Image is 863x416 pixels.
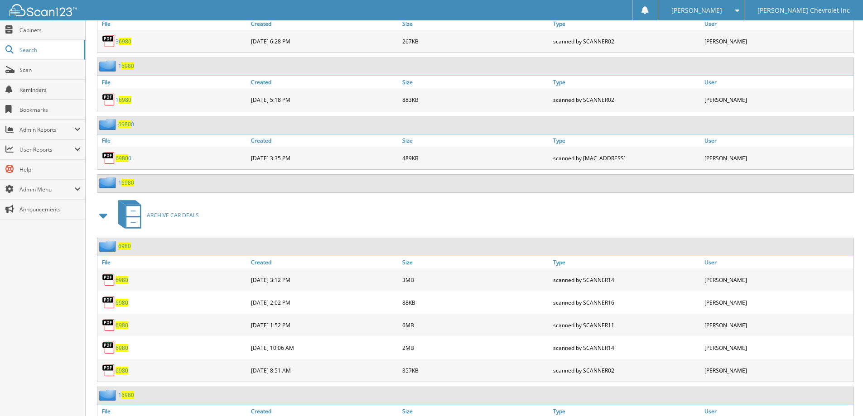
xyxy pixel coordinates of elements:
a: Type [551,18,702,30]
span: User Reports [19,146,74,153]
div: scanned by SCANNER02 [551,91,702,109]
div: 3MB [400,271,551,289]
div: [DATE] 10:06 AM [249,339,400,357]
a: 16980 [118,62,134,70]
span: Announcements [19,206,81,213]
span: Reminders [19,86,81,94]
a: Created [249,134,400,147]
span: [PERSON_NAME] [671,8,722,13]
a: 69800 [118,120,134,128]
a: 36980 [116,38,131,45]
a: Type [551,256,702,268]
img: folder2.png [99,389,118,401]
a: 69800 [116,154,131,162]
img: PDF.png [102,296,116,309]
img: folder2.png [99,60,118,72]
img: PDF.png [102,318,116,332]
div: [DATE] 3:12 PM [249,271,400,289]
span: Bookmarks [19,106,81,114]
span: Admin Reports [19,126,74,134]
div: [PERSON_NAME] [702,91,853,109]
a: Created [249,18,400,30]
a: File [97,18,249,30]
a: Size [400,134,551,147]
a: Created [249,76,400,88]
span: 6980 [121,62,134,70]
a: User [702,134,853,147]
div: [DATE] 2:02 PM [249,293,400,311]
a: 6980 [118,242,131,250]
iframe: Chat Widget [818,373,863,416]
div: scanned by SCANNER11 [551,316,702,334]
a: Size [400,256,551,268]
div: 489KB [400,149,551,167]
a: ARCHIVE CAR DEALS [113,197,199,233]
a: Type [551,134,702,147]
div: scanned by SCANNER02 [551,32,702,50]
img: PDF.png [102,93,116,106]
div: [PERSON_NAME] [702,361,853,379]
div: 2MB [400,339,551,357]
span: Search [19,46,79,54]
img: PDF.png [102,151,116,165]
span: 6980 [121,179,134,186]
a: Created [249,256,400,268]
div: scanned by SCANNER14 [551,339,702,357]
div: [DATE] 1:52 PM [249,316,400,334]
span: Admin Menu [19,186,74,193]
img: PDF.png [102,34,116,48]
div: [PERSON_NAME] [702,316,853,334]
div: scanned by [MAC_ADDRESS] [551,149,702,167]
span: 6980 [119,96,131,104]
img: folder2.png [99,119,118,130]
a: User [702,76,853,88]
a: File [97,134,249,147]
a: User [702,256,853,268]
div: [PERSON_NAME] [702,339,853,357]
img: folder2.png [99,240,118,252]
div: [PERSON_NAME] [702,293,853,311]
div: [DATE] 5:18 PM [249,91,400,109]
div: [DATE] 6:28 PM [249,32,400,50]
span: [PERSON_NAME] Chevrolet Inc [757,8,850,13]
div: [DATE] 3:35 PM [249,149,400,167]
a: 16980 [118,391,134,399]
a: Size [400,18,551,30]
span: 6980 [116,154,128,162]
a: File [97,256,249,268]
a: 6980 [116,276,128,284]
a: User [702,18,853,30]
div: [PERSON_NAME] [702,32,853,50]
a: 16980 [118,179,134,186]
span: Help [19,166,81,173]
span: Cabinets [19,26,81,34]
a: 6980 [116,299,128,306]
span: 6980 [121,391,134,399]
div: [PERSON_NAME] [702,271,853,289]
span: 6980 [118,120,131,128]
img: PDF.png [102,363,116,377]
div: scanned by SCANNER02 [551,361,702,379]
div: 267KB [400,32,551,50]
a: 6980 [116,321,128,329]
span: 6980 [119,38,131,45]
img: folder2.png [99,177,118,188]
a: 6980 [116,344,128,352]
a: Size [400,76,551,88]
span: ARCHIVE CAR DEALS [147,211,199,219]
img: PDF.png [102,273,116,287]
img: PDF.png [102,341,116,354]
span: Scan [19,66,81,74]
a: File [97,76,249,88]
div: scanned by SCANNER14 [551,271,702,289]
div: 88KB [400,293,551,311]
a: 6980 [116,367,128,374]
a: 16980 [116,96,131,104]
